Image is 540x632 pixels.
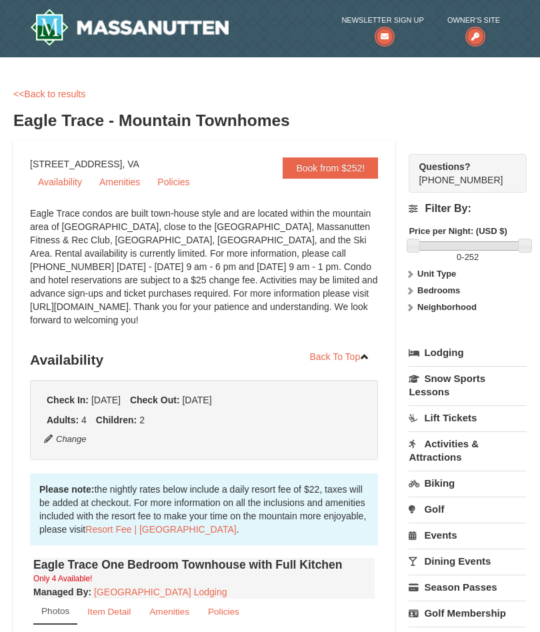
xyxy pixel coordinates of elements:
button: Change [43,432,87,447]
a: Biking [409,471,527,495]
h4: Filter By: [409,203,527,215]
small: Amenities [149,607,189,617]
strong: Check Out: [130,395,180,405]
small: Only 4 Available! [33,574,92,583]
a: Dining Events [409,549,527,573]
a: Massanutten Resort [30,9,229,46]
a: Photos [33,599,77,625]
span: Newsletter Sign Up [341,13,423,27]
a: <<Back to results [13,89,85,99]
a: Back To Top [301,347,378,367]
span: Managed By [33,587,88,597]
img: Massanutten Resort Logo [30,9,229,46]
a: Amenities [91,172,148,192]
a: Amenities [141,599,198,625]
a: Availability [30,172,90,192]
h3: Eagle Trace - Mountain Townhomes [13,107,527,134]
a: Golf Membership [409,601,527,625]
small: Item Detail [87,607,131,617]
a: [GEOGRAPHIC_DATA] Lodging [94,587,227,597]
a: Lodging [409,341,527,365]
a: Lift Tickets [409,405,527,430]
span: 2 [139,415,145,425]
small: Photos [41,606,69,616]
div: Eagle Trace condos are built town-house style and are located within the mountain area of [GEOGRA... [30,207,378,340]
div: the nightly rates below include a daily resort fee of $22, taxes will be added at checkout. For m... [30,473,378,545]
a: Owner's Site [447,13,500,41]
a: Golf [409,497,527,521]
a: Book from $252! [283,157,378,179]
strong: Bedrooms [417,285,460,295]
a: Policies [199,599,248,625]
strong: Questions? [419,161,470,172]
a: Activities & Attractions [409,431,527,469]
small: Policies [208,607,239,617]
a: Events [409,523,527,547]
span: 4 [81,415,87,425]
strong: Unit Type [417,269,456,279]
h3: Availability [30,347,378,373]
h4: Eagle Trace One Bedroom Townhouse with Full Kitchen [33,558,375,571]
a: Newsletter Sign Up [341,13,423,41]
a: Resort Fee | [GEOGRAPHIC_DATA] [85,524,236,535]
span: [DATE] [182,395,211,405]
a: Policies [149,172,197,192]
span: [PHONE_NUMBER] [419,160,503,185]
span: 252 [465,252,479,262]
strong: Adults: [47,415,79,425]
label: - [409,251,527,264]
a: Season Passes [409,575,527,599]
strong: Neighborhood [417,302,477,312]
a: Item Detail [79,599,139,625]
strong: Please note: [39,484,94,495]
span: 0 [457,252,461,262]
strong: : [33,587,91,597]
span: [DATE] [91,395,121,405]
span: Owner's Site [447,13,500,27]
strong: Check In: [47,395,89,405]
strong: Price per Night: (USD $) [409,226,507,236]
a: Snow Sports Lessons [409,366,527,404]
strong: Children: [96,415,137,425]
